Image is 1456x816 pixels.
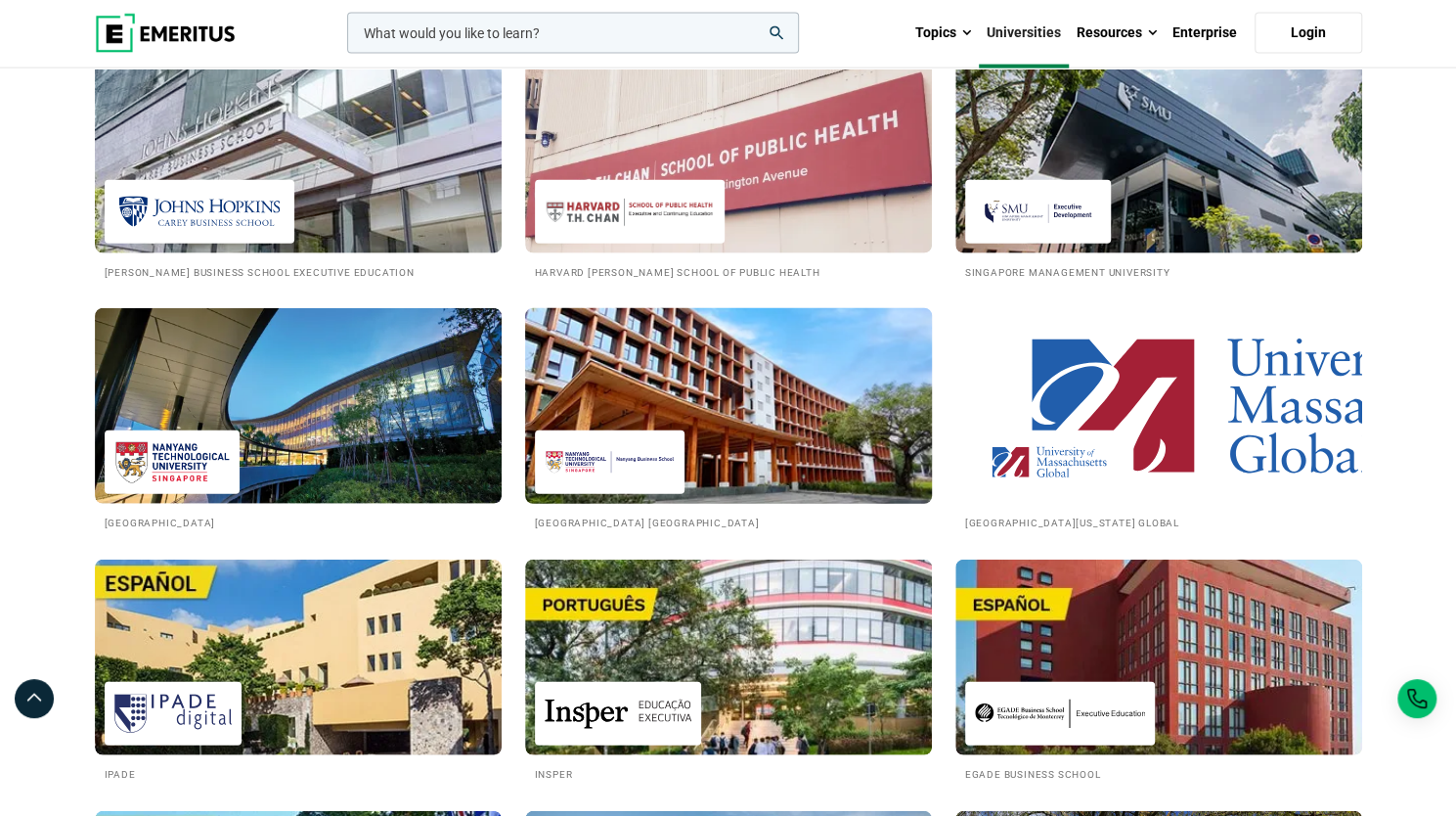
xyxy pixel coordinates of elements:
h2: [GEOGRAPHIC_DATA] [105,514,492,530]
img: IPADE [114,692,232,736]
img: Universities We Work With [955,58,1362,253]
img: Singapore Management University [975,190,1102,234]
img: Nanyang Technological University Nanyang Business School [545,440,675,484]
h2: [GEOGRAPHIC_DATA][US_STATE] Global [965,514,1352,530]
h2: IPADE [105,765,492,782]
h2: Insper [535,765,922,782]
img: Universities We Work With [95,308,502,504]
a: Login [1255,13,1362,54]
img: Universities We Work With [505,298,952,514]
img: Nanyang Technological University [114,440,231,484]
input: woocommerce-product-search-field-0 [347,13,799,54]
h2: Harvard [PERSON_NAME] School of Public Health [535,263,922,280]
img: Universities We Work With [95,58,502,253]
img: Universities We Work With [955,308,1362,504]
img: EGADE Business School [975,692,1145,736]
h2: [PERSON_NAME] Business School Executive Education [105,263,492,280]
h2: Singapore Management University [965,263,1352,280]
a: Universities We Work With University of Massachusetts Global [GEOGRAPHIC_DATA][US_STATE] Global [955,308,1362,530]
a: Universities We Work With Johns Hopkins Carey Business School Executive Education [PERSON_NAME] B... [95,58,502,280]
img: Johns Hopkins Carey Business School Executive Education [114,190,285,234]
a: Universities We Work With Harvard T.H. Chan School of Public Health Harvard [PERSON_NAME] School ... [525,58,932,280]
a: Universities We Work With EGADE Business School EGADE Business School [955,560,1362,782]
h2: EGADE Business School [965,765,1352,782]
img: Universities We Work With [525,58,932,253]
a: Universities We Work With IPADE IPADE [95,560,502,782]
a: Universities We Work With Insper Insper [525,560,932,782]
img: Harvard T.H. Chan School of Public Health [545,190,715,234]
a: Universities We Work With Nanyang Technological University [GEOGRAPHIC_DATA] [95,308,502,530]
img: University of Massachusetts Global [975,440,1124,484]
a: Universities We Work With Singapore Management University Singapore Management University [955,58,1362,280]
img: Universities We Work With [95,560,502,755]
img: Universities We Work With [955,560,1362,755]
img: Universities We Work With [525,560,932,755]
a: Universities We Work With Nanyang Technological University Nanyang Business School [GEOGRAPHIC_DA... [525,308,932,530]
h2: [GEOGRAPHIC_DATA] [GEOGRAPHIC_DATA] [535,514,922,530]
img: Insper [545,692,691,736]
